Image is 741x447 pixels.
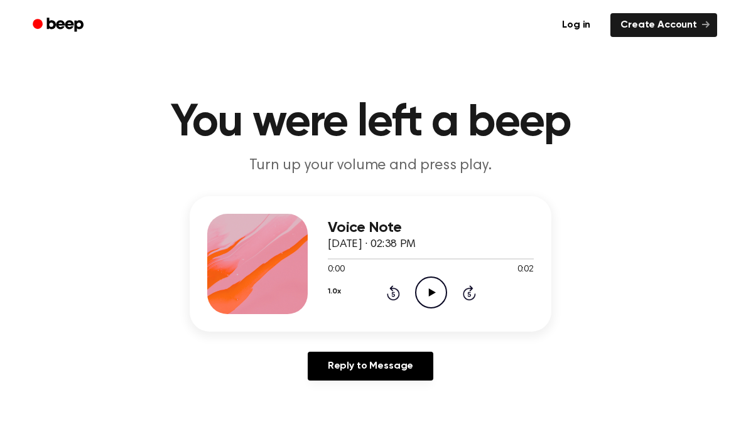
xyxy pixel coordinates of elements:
a: Beep [24,13,95,38]
span: 0:00 [328,263,344,276]
a: Log in [549,11,603,39]
button: 1.0x [328,281,340,302]
a: Create Account [610,13,717,37]
p: Turn up your volume and press play. [129,155,612,176]
span: 0:02 [517,263,534,276]
span: [DATE] · 02:38 PM [328,239,416,250]
a: Reply to Message [308,352,433,381]
h3: Voice Note [328,219,534,236]
h1: You were left a beep [49,100,692,145]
